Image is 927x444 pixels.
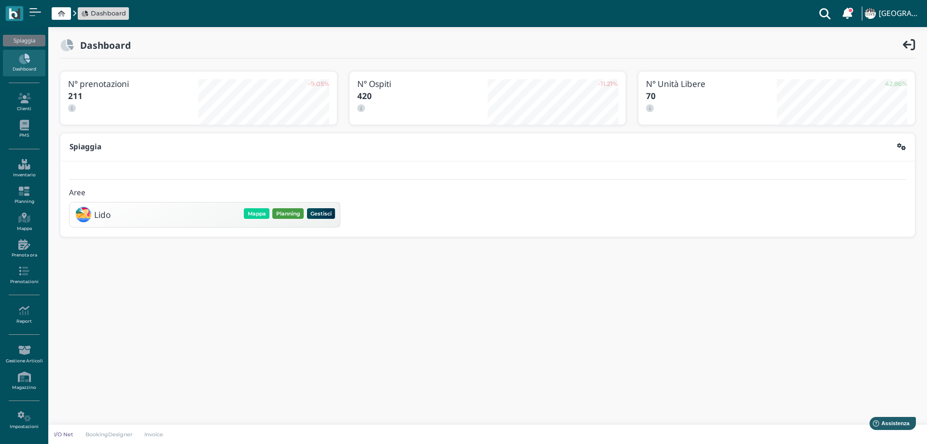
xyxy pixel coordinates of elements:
a: Dashboard [81,9,126,18]
h3: Lido [94,210,111,219]
a: Inventario [3,155,45,182]
h3: N° Unità Libere [646,79,776,88]
button: Gestisci [307,208,336,219]
b: 420 [357,90,372,101]
a: Clienti [3,89,45,115]
span: Assistenza [28,8,64,15]
div: Spiaggia [3,35,45,46]
a: Planning [3,182,45,209]
img: logo [9,8,20,19]
button: Mappa [244,208,269,219]
iframe: Help widget launcher [858,414,919,436]
b: 211 [68,90,83,101]
span: Dashboard [91,9,126,18]
h3: N° Ospiti [357,79,488,88]
h4: Aree [69,189,85,197]
h4: [GEOGRAPHIC_DATA] [879,10,921,18]
a: PMS [3,116,45,143]
b: Spiaggia [70,142,101,152]
button: Planning [272,208,304,219]
h3: N° prenotazioni [68,79,198,88]
h2: Dashboard [74,40,131,50]
a: Prenota ora [3,235,45,262]
b: 70 [646,90,656,101]
a: Mappa [3,209,45,235]
a: ... [GEOGRAPHIC_DATA] [863,2,921,25]
a: Prenotazioni [3,262,45,288]
a: Dashboard [3,50,45,76]
img: ... [865,8,875,19]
